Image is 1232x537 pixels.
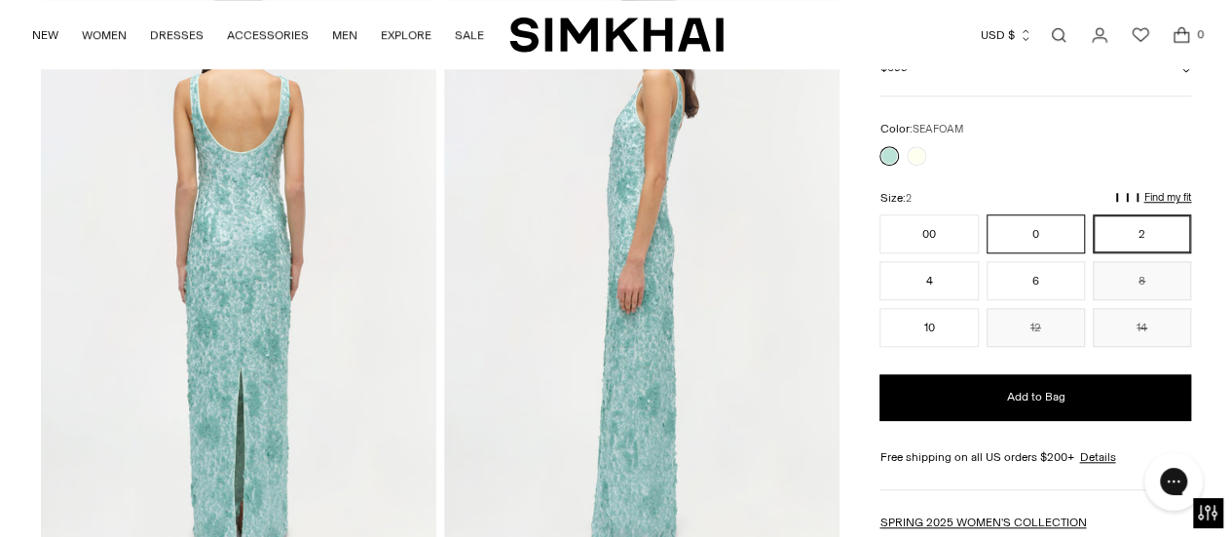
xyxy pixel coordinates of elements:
a: SPRING 2025 WOMEN'S COLLECTION [879,516,1086,529]
button: 12 [987,308,1085,347]
button: Add to Bag [879,374,1191,421]
button: 8 [1093,261,1191,300]
a: DRESSES [150,14,204,57]
a: MEN [332,14,357,57]
label: Size: [879,188,911,207]
a: WOMEN [82,14,127,57]
button: 00 [879,214,978,253]
a: NEW [32,14,58,57]
button: 0 [987,214,1085,253]
button: 10 [879,308,978,347]
a: Go to the account page [1080,16,1119,55]
button: 6 [987,261,1085,300]
a: Wishlist [1121,16,1160,55]
span: Add to Bag [1006,389,1064,405]
span: 0 [1191,25,1209,43]
button: 4 [879,261,978,300]
label: Color: [879,120,962,138]
a: SIMKHAI [509,16,724,54]
a: ACCESSORIES [227,14,309,57]
a: EXPLORE [381,14,431,57]
iframe: Gorgias live chat messenger [1135,445,1213,518]
div: Free shipping on all US orders $200+ [879,448,1191,466]
span: SEAFOAM [912,123,962,135]
a: Details [1079,448,1115,466]
a: Open cart modal [1162,16,1201,55]
a: SALE [455,14,484,57]
button: USD $ [981,14,1032,57]
span: 2 [905,191,911,204]
a: Open search modal [1039,16,1078,55]
button: 14 [1093,308,1191,347]
button: 2 [1093,214,1191,253]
